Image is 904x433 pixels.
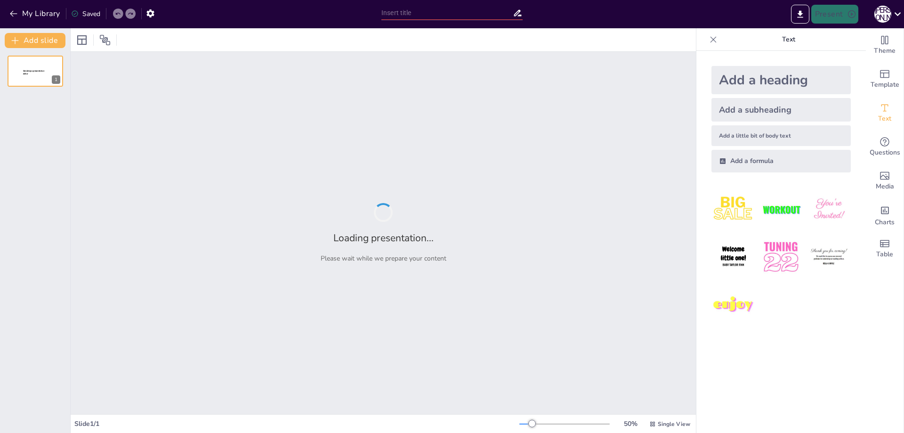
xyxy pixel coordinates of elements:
[321,254,446,263] p: Please wait while we prepare your content
[807,188,851,231] img: 3.jpeg
[871,80,899,90] span: Template
[866,28,904,62] div: Change the overall theme
[23,70,44,75] span: Sendsteps presentation editor
[866,198,904,232] div: Add charts and graphs
[870,147,900,158] span: Questions
[74,419,519,428] div: Slide 1 / 1
[381,6,513,20] input: Insert title
[807,235,851,279] img: 6.jpeg
[875,217,895,228] span: Charts
[759,188,803,231] img: 2.jpeg
[711,235,755,279] img: 4.jpeg
[866,164,904,198] div: Add images, graphics, shapes or video
[876,181,894,192] span: Media
[721,28,856,51] p: Text
[876,249,893,260] span: Table
[811,5,858,24] button: Present
[619,419,642,428] div: 50 %
[99,34,111,46] span: Position
[8,56,63,87] div: 1
[866,130,904,164] div: Get real-time input from your audience
[711,66,851,94] div: Add a heading
[874,5,891,24] button: К [PERSON_NAME]
[874,46,896,56] span: Theme
[791,5,809,24] button: Export to PowerPoint
[711,125,851,146] div: Add a little bit of body text
[866,62,904,96] div: Add ready made slides
[878,114,891,124] span: Text
[711,188,755,231] img: 1.jpeg
[5,33,65,48] button: Add slide
[866,232,904,266] div: Add a table
[874,6,891,23] div: К [PERSON_NAME]
[74,33,89,48] div: Layout
[711,283,755,327] img: 7.jpeg
[866,96,904,130] div: Add text boxes
[333,231,434,245] h2: Loading presentation...
[658,420,690,428] span: Single View
[71,9,100,18] div: Saved
[711,150,851,172] div: Add a formula
[52,75,60,84] div: 1
[711,98,851,122] div: Add a subheading
[759,235,803,279] img: 5.jpeg
[7,6,64,21] button: My Library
